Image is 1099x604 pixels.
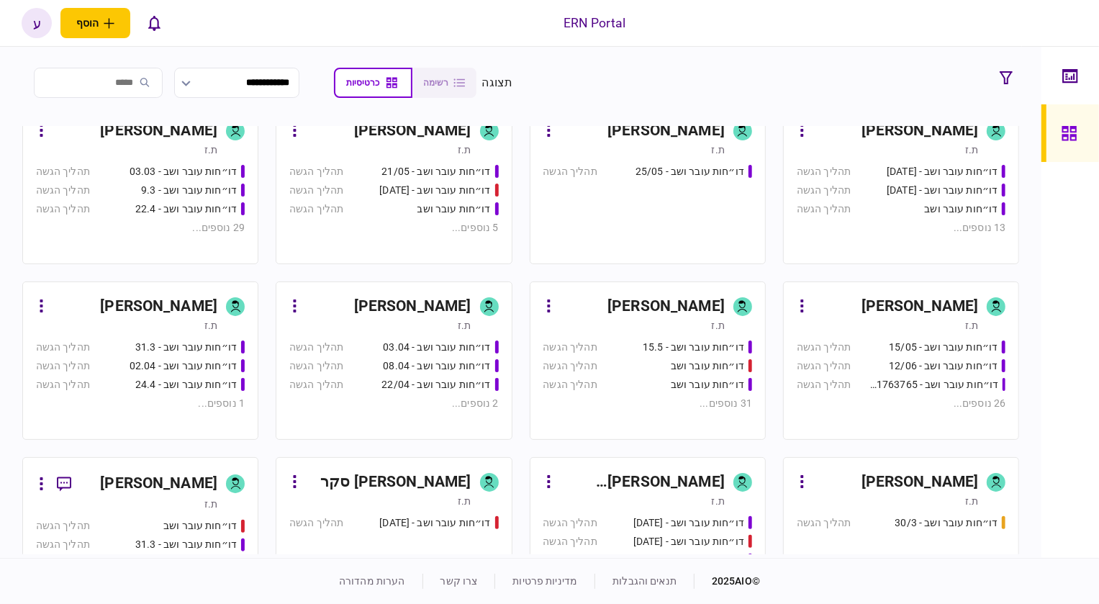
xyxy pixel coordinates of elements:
div: דו״חות עובר ושב [671,359,744,374]
div: תהליך הגשה [36,377,90,392]
div: תהליך הגשה [289,340,343,355]
div: 2 נוספים ... [289,396,498,411]
a: [PERSON_NAME]ת.זדו״חות עובר ושב - 31.3תהליך הגשהדו״חות עובר ושב - 02.04תהליך הגשהדו״חות עובר ושב ... [22,281,258,440]
div: תהליך הגשה [543,377,597,392]
div: תהליך הגשה [543,359,597,374]
div: תהליך הגשה [289,202,343,217]
div: דו״חות עובר ושב - 22/04 [381,377,490,392]
div: דו״חות עובר ושב - 24.4 [135,377,237,392]
div: תהליך הגשה [543,515,597,531]
div: דו״חות עובר ושב - 22.4 [135,202,237,217]
a: [PERSON_NAME]ת.זדו״חות עובר ושב - 21/05תהליך הגשהדו״חות עובר ושב - 03/06/25תהליך הגשהדו״חות עובר ... [276,106,512,264]
div: תהליך הגשה [36,164,90,179]
a: תנאים והגבלות [612,575,677,587]
div: דו״חות עובר ושב - 31.3 [135,340,237,355]
div: [PERSON_NAME] [PERSON_NAME] [560,471,725,494]
div: ת.ז [712,494,725,508]
div: תהליך הגשה [289,377,343,392]
div: ת.ז [712,143,725,157]
div: © 2025 AIO [694,574,760,589]
div: ת.ז [204,497,217,511]
div: ת.ז [965,494,978,508]
div: דו״חות עובר ושב - 19.03.2025 [379,515,490,531]
button: רשימה [412,68,476,98]
div: דו״חות עובר ושב - 26.06.25 [887,183,998,198]
div: ת.ז [458,494,471,508]
div: תהליך הגשה [36,359,90,374]
div: דו״חות עובר ושב - 03.03 [130,164,237,179]
button: פתח רשימת התראות [139,8,169,38]
a: [PERSON_NAME]ת.זדו״חות עובר ושב - 25.06.25תהליך הגשהדו״חות עובר ושב - 26.06.25תהליך הגשהדו״חות עו... [783,106,1019,264]
div: תהליך הגשה [543,534,597,549]
span: רשימה [424,78,449,88]
div: תהליך הגשה [543,553,597,568]
a: [PERSON_NAME]ת.זדו״חות עובר ושב - 15.5תהליך הגשהדו״חות עובר ושבתהליך הגשהדו״חות עובר ושבתהליך הגש... [530,281,766,440]
div: 31 נוספים ... [543,396,752,411]
div: תהליך הגשה [36,518,90,533]
a: צרו קשר [440,575,478,587]
a: [PERSON_NAME]ת.זדו״חות עובר ושב - 15/05תהליך הגשהדו״חות עובר ושב - 12/06תהליך הגשהדו״חות עובר ושב... [783,281,1019,440]
div: [PERSON_NAME] [607,295,725,318]
div: דו״חות עובר ושב [924,202,998,217]
div: דו״חות עובר ושב - 25.06.25 [887,164,998,179]
div: תהליך הגשה [797,515,851,531]
div: דו״חות עובר ושב [671,377,744,392]
div: תהליך הגשה [543,164,597,179]
div: תצוגה [482,74,513,91]
div: תהליך הגשה [289,515,343,531]
button: כרטיסיות [334,68,412,98]
div: דו״חות עובר ושב - 9.3 [141,183,237,198]
span: כרטיסיות [347,78,380,88]
div: תהליך הגשה [289,164,343,179]
div: תהליך הגשה [797,183,851,198]
div: דו״חות עובר ושב - 31.3 [135,537,237,552]
a: [PERSON_NAME]ת.זדו״חות עובר ושב - 25/05תהליך הגשה [530,106,766,264]
div: [PERSON_NAME] [100,295,217,318]
div: [PERSON_NAME] [100,120,217,143]
div: 29 נוספים ... [36,220,245,235]
div: ת.ז [458,318,471,333]
div: [PERSON_NAME] [861,471,979,494]
div: [PERSON_NAME] [354,120,471,143]
div: 13 נוספים ... [797,220,1005,235]
div: 5 נוספים ... [289,220,498,235]
div: תהליך הגשה [36,537,90,552]
div: דו״חות עובר ושב - 03/06/25 [379,183,490,198]
div: תהליך הגשה [797,202,851,217]
div: תהליך הגשה [36,183,90,198]
div: דו״חות עובר ושב - 19.3.25 [633,534,744,549]
div: ת.ז [204,318,217,333]
div: תהליך הגשה [289,359,343,374]
div: דו״חות עובר ושב - 19.3.25 [633,553,744,568]
button: פתח תפריט להוספת לקוח [60,8,130,38]
a: הערות מהדורה [339,575,405,587]
div: תהליך הגשה [36,340,90,355]
div: ת.ז [712,318,725,333]
div: תהליך הגשה [797,377,851,392]
div: [PERSON_NAME] [861,295,979,318]
div: [PERSON_NAME] [100,472,217,495]
div: 1 נוספים ... [36,396,245,411]
div: [PERSON_NAME] [607,120,725,143]
button: ע [22,8,52,38]
div: ת.ז [458,143,471,157]
div: [PERSON_NAME] [861,120,979,143]
div: דו״חות עובר ושב - 30/3 [895,515,998,531]
a: [PERSON_NAME]ת.זדו״חות עובר ושב - 03.03תהליך הגשהדו״חות עובר ושב - 9.3תהליך הגשהדו״חות עובר ושב -... [22,106,258,264]
div: דו״חות עובר ושב - 15/05 [889,340,998,355]
div: דו״חות עובר ושב - 15.5 [643,340,744,355]
div: תהליך הגשה [797,164,851,179]
div: דו״חות עובר ושב - 02.04 [130,359,237,374]
a: [PERSON_NAME]ת.זדו״חות עובר ושב - 03.04תהליך הגשהדו״חות עובר ושב - 08.04תהליך הגשהדו״חות עובר ושב... [276,281,512,440]
div: דו״חות עובר ושב - 511763765 18/06 [867,377,998,392]
div: ת.ז [204,143,217,157]
div: ת.ז [965,318,978,333]
div: דו״חות עובר ושב - 08.04 [383,359,490,374]
div: תהליך הגשה [543,340,597,355]
div: תהליך הגשה [797,340,851,355]
div: [PERSON_NAME] סקר [320,471,471,494]
div: תהליך הגשה [289,183,343,198]
div: 26 נוספים ... [797,396,1005,411]
div: דו״חות עובר ושב - 19/03/2025 [633,515,744,531]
